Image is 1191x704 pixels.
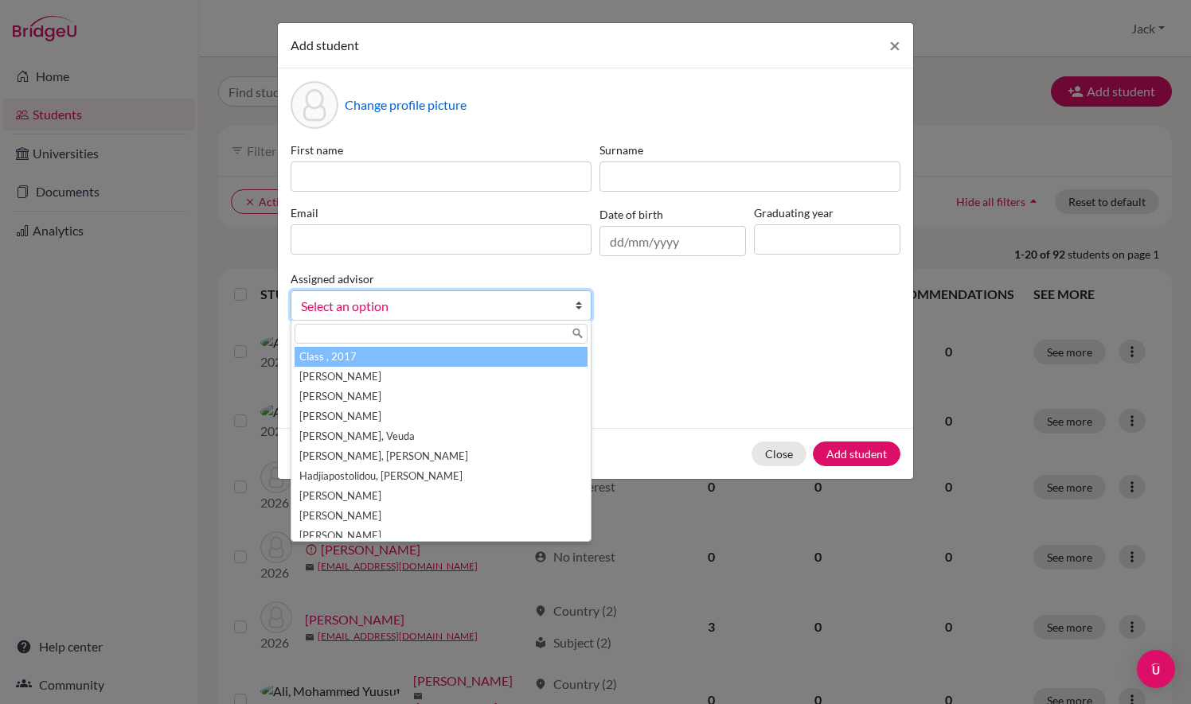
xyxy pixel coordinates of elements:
[599,206,663,223] label: Date of birth
[295,446,588,466] li: [PERSON_NAME], [PERSON_NAME]
[295,506,588,526] li: [PERSON_NAME]
[599,142,900,158] label: Surname
[295,367,588,387] li: [PERSON_NAME]
[291,270,374,287] label: Assigned advisor
[295,486,588,506] li: [PERSON_NAME]
[295,347,588,367] li: Class , 2017
[291,142,592,158] label: First name
[877,23,913,68] button: Close
[754,204,900,221] label: Graduating year
[301,296,560,317] span: Select an option
[295,426,588,446] li: [PERSON_NAME], Veuda
[752,441,806,466] button: Close
[813,441,900,466] button: Add student
[1137,650,1175,688] div: Open Intercom Messenger
[599,226,746,256] input: dd/mm/yyyy
[295,526,588,546] li: [PERSON_NAME]
[295,406,588,426] li: [PERSON_NAME]
[295,387,588,406] li: [PERSON_NAME]
[889,33,900,56] span: ×
[291,204,592,221] label: Email
[291,81,338,129] div: Profile picture
[291,346,900,365] p: Parents
[291,37,359,53] span: Add student
[295,466,588,486] li: Hadjiapostolidou, [PERSON_NAME]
